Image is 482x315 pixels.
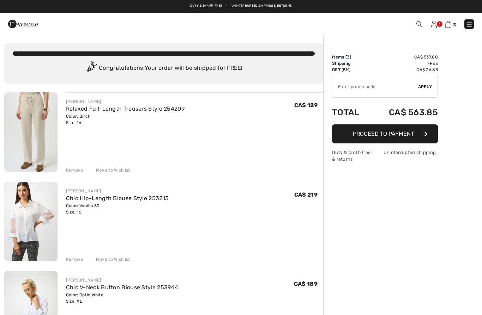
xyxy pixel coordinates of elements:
[332,60,370,67] td: Shipping
[66,203,169,215] div: Color: Vanilla 30 Size: 16
[332,124,438,143] button: Proceed to Payment
[418,84,432,90] span: Apply
[66,113,185,126] div: Color: Birch Size: 16
[353,130,414,137] span: Proceed to Payment
[66,284,178,291] a: Chic V-Neck Button Blouse Style 253944
[85,61,99,75] img: Congratulation2.svg
[90,256,130,262] div: Move to Wishlist
[466,21,473,28] img: Menu
[294,191,318,198] span: CA$ 219
[332,67,370,73] td: GST (5%)
[66,277,178,283] div: [PERSON_NAME]
[294,280,318,287] span: CA$ 189
[294,102,318,109] span: CA$ 129
[431,21,437,28] img: My Info
[66,98,185,105] div: [PERSON_NAME]
[4,92,58,172] img: Relaxed Full-Length Trousers Style 254209
[347,55,350,60] span: 3
[332,54,370,60] td: Items ( )
[332,100,370,124] td: Total
[66,105,185,112] a: Relaxed Full-Length Trousers Style 254209
[13,61,315,75] div: Congratulations! Your order will be shipped for FREE!
[4,182,58,261] img: Chic Hip-Length Blouse Style 253213
[66,256,83,262] div: Remove
[332,149,438,162] div: Duty & tariff-free | Uninterrupted shipping & returns
[66,292,178,304] div: Color: Optic White Size: XL
[66,188,169,194] div: [PERSON_NAME]
[370,54,438,60] td: CA$ 537.00
[90,167,130,173] div: Move to Wishlist
[8,20,38,27] a: 1ère Avenue
[8,17,38,31] img: 1ère Avenue
[332,76,418,97] input: Promo code
[445,20,456,28] a: 3
[370,60,438,67] td: Free
[370,100,438,124] td: CA$ 563.85
[370,67,438,73] td: CA$ 26.85
[66,195,169,202] a: Chic Hip-Length Blouse Style 253213
[66,167,83,173] div: Remove
[445,21,451,27] img: Shopping Bag
[416,21,422,27] img: Search
[453,22,456,27] span: 3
